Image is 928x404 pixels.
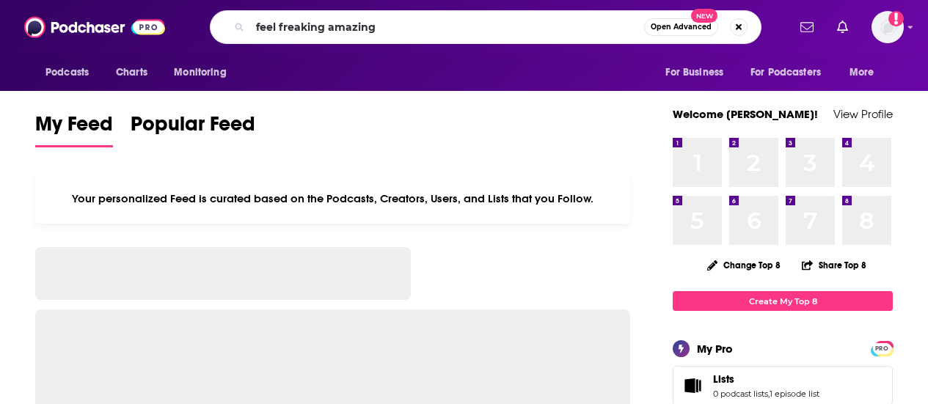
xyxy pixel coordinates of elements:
[35,59,108,87] button: open menu
[131,111,255,147] a: Popular Feed
[131,111,255,145] span: Popular Feed
[873,342,891,353] a: PRO
[872,11,904,43] button: Show profile menu
[713,372,819,386] a: Lists
[741,59,842,87] button: open menu
[35,111,113,147] a: My Feed
[872,11,904,43] img: User Profile
[210,10,761,44] div: Search podcasts, credits, & more...
[801,251,867,279] button: Share Top 8
[872,11,904,43] span: Logged in as Ashley_Beenen
[651,23,712,31] span: Open Advanced
[888,11,904,26] svg: Add a profile image
[697,342,733,356] div: My Pro
[35,174,630,224] div: Your personalized Feed is curated based on the Podcasts, Creators, Users, and Lists that you Follow.
[678,375,707,396] a: Lists
[770,389,819,399] a: 1 episode list
[698,256,789,274] button: Change Top 8
[750,62,821,83] span: For Podcasters
[164,59,245,87] button: open menu
[250,15,644,39] input: Search podcasts, credits, & more...
[768,389,770,399] span: ,
[691,9,717,23] span: New
[45,62,89,83] span: Podcasts
[106,59,156,87] a: Charts
[831,15,854,40] a: Show notifications dropdown
[794,15,819,40] a: Show notifications dropdown
[850,62,874,83] span: More
[644,18,718,36] button: Open AdvancedNew
[35,111,113,145] span: My Feed
[24,13,165,41] img: Podchaser - Follow, Share and Rate Podcasts
[174,62,226,83] span: Monitoring
[713,372,734,386] span: Lists
[713,389,768,399] a: 0 podcast lists
[673,291,893,311] a: Create My Top 8
[665,62,723,83] span: For Business
[673,107,818,121] a: Welcome [PERSON_NAME]!
[833,107,893,121] a: View Profile
[839,59,893,87] button: open menu
[116,62,147,83] span: Charts
[655,59,742,87] button: open menu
